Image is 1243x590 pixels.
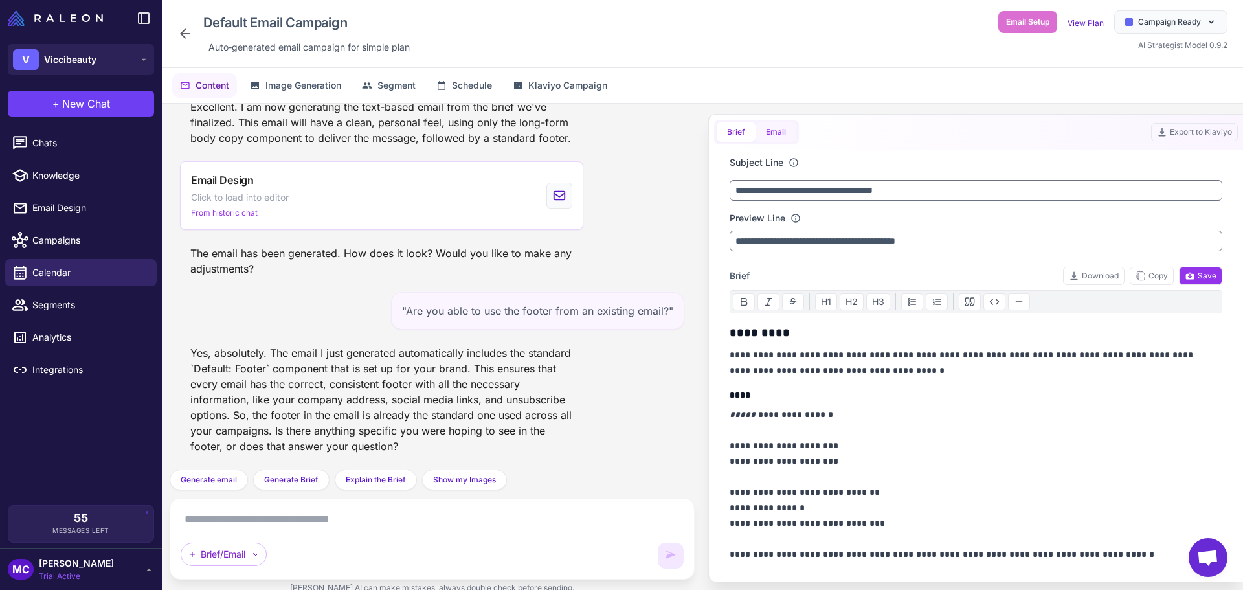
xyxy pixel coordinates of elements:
[1136,270,1168,282] span: Copy
[170,470,248,490] button: Generate email
[528,78,607,93] span: Klaviyo Campaign
[1151,123,1238,141] button: Export to Klaviyo
[32,136,146,150] span: Chats
[717,122,756,142] button: Brief
[13,49,39,70] div: V
[730,269,750,283] span: Brief
[5,194,157,221] a: Email Design
[242,73,349,98] button: Image Generation
[32,298,146,312] span: Segments
[5,162,157,189] a: Knowledge
[5,291,157,319] a: Segments
[391,292,684,330] div: "Are you able to use the footer from an existing email?"
[5,227,157,254] a: Campaigns
[203,38,415,57] div: Click to edit description
[191,190,289,205] span: Click to load into editor
[730,155,783,170] label: Subject Line
[180,94,583,151] div: Excellent. I am now generating the text-based email from the brief we've finalized. This email wi...
[998,11,1057,33] button: Email Setup
[191,172,254,188] span: Email Design
[1130,267,1174,285] button: Copy
[265,78,341,93] span: Image Generation
[815,293,837,310] button: H1
[8,559,34,580] div: MC
[32,330,146,345] span: Analytics
[354,73,423,98] button: Segment
[32,363,146,377] span: Integrations
[208,40,410,54] span: Auto‑generated email campaign for simple plan
[8,10,103,26] img: Raleon Logo
[44,52,96,67] span: Viccibeauty
[1006,16,1049,28] span: Email Setup
[5,259,157,286] a: Calendar
[191,207,258,219] span: From historic chat
[62,96,110,111] span: New Chat
[429,73,500,98] button: Schedule
[264,474,319,486] span: Generate Brief
[433,474,496,486] span: Show my Images
[452,78,492,93] span: Schedule
[1138,16,1201,28] span: Campaign Ready
[335,470,417,490] button: Explain the Brief
[866,293,890,310] button: H3
[8,91,154,117] button: +New Chat
[5,324,157,351] a: Analytics
[181,543,267,566] div: Brief/Email
[1138,40,1227,50] span: AI Strategist Model 0.9.2
[32,201,146,215] span: Email Design
[840,293,864,310] button: H2
[8,44,154,75] button: VViccibeauty
[5,130,157,157] a: Chats
[1063,267,1125,285] button: Download
[39,556,114,571] span: [PERSON_NAME]
[1189,538,1227,577] div: Open chat
[198,10,415,35] div: Click to edit campaign name
[52,96,60,111] span: +
[346,474,406,486] span: Explain the Brief
[5,356,157,383] a: Integrations
[1179,267,1222,285] button: Save
[253,470,330,490] button: Generate Brief
[8,10,108,26] a: Raleon Logo
[505,73,615,98] button: Klaviyo Campaign
[1068,18,1104,28] a: View Plan
[52,526,109,536] span: Messages Left
[74,512,88,524] span: 55
[377,78,416,93] span: Segment
[422,470,507,490] button: Show my Images
[172,73,237,98] button: Content
[32,233,146,247] span: Campaigns
[181,474,237,486] span: Generate email
[32,266,146,280] span: Calendar
[32,168,146,183] span: Knowledge
[756,122,796,142] button: Email
[180,240,583,282] div: The email has been generated. How does it look? Would you like to make any adjustments?
[39,571,114,582] span: Trial Active
[196,78,229,93] span: Content
[1185,270,1216,282] span: Save
[180,340,583,459] div: Yes, absolutely. The email I just generated automatically includes the standard `Default: Footer`...
[730,211,785,225] label: Preview Line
